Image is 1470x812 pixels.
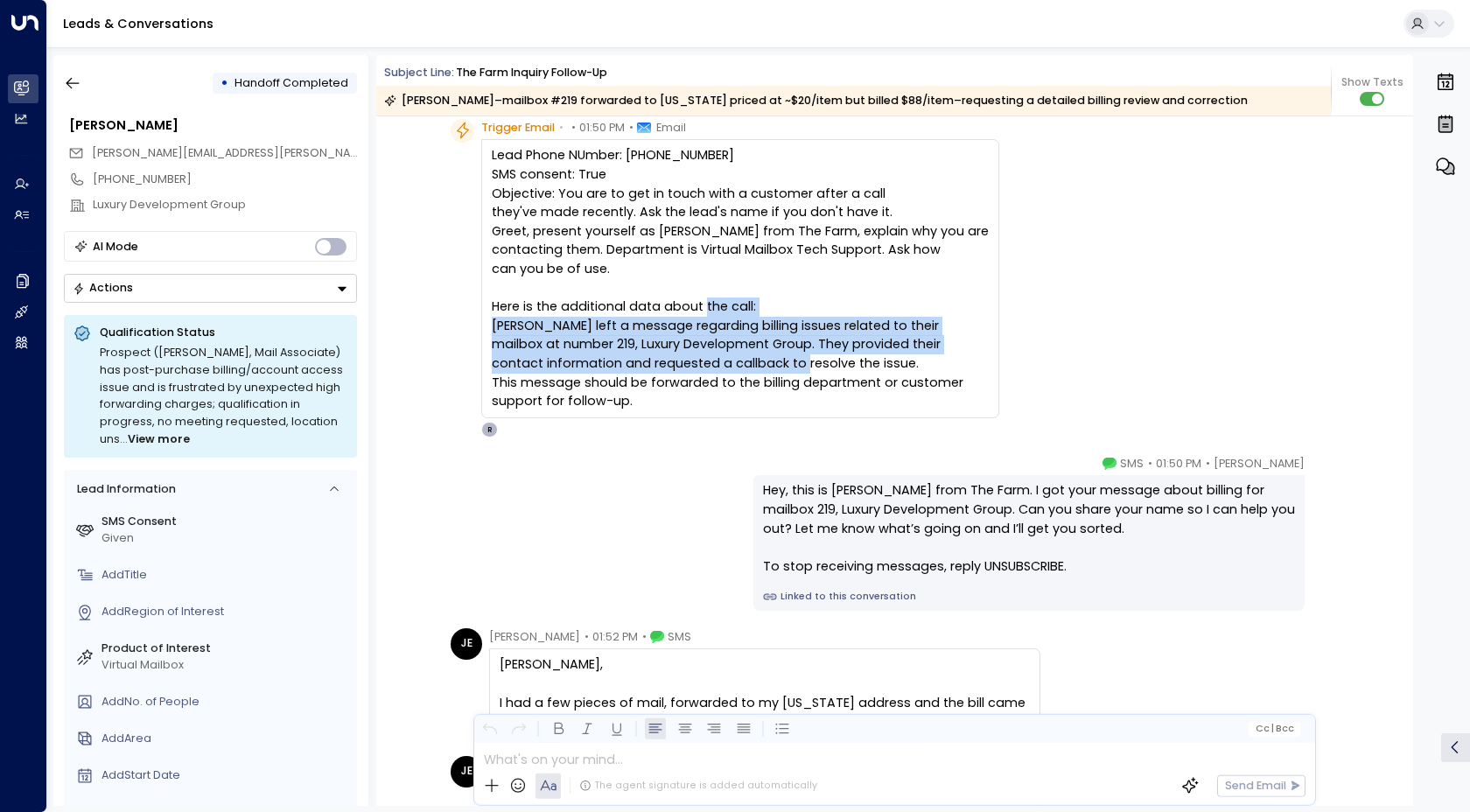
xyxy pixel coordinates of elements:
[656,119,686,136] span: Email
[481,422,497,437] div: R
[100,344,347,448] div: Prospect ([PERSON_NAME], Mail Associate) has post-purchase billing/account access issue and is fr...
[92,145,463,160] span: [PERSON_NAME][EMAIL_ADDRESS][PERSON_NAME][DOMAIN_NAME]
[1148,455,1152,472] span: •
[1156,455,1201,472] span: 01:50 PM
[1312,455,1343,486] img: 5_headshot.jpg
[220,69,228,97] div: •
[571,119,576,136] span: •
[1341,74,1403,90] span: Show Texts
[559,119,563,136] span: •
[629,119,633,136] span: •
[1120,455,1144,472] span: SMS
[642,628,647,646] span: •
[101,731,351,747] div: AddArea
[668,628,691,646] span: SMS
[101,657,351,674] div: Virtual Mailbox
[508,718,530,740] button: Redo
[489,628,580,646] span: [PERSON_NAME]
[763,590,1295,604] a: Linked to this conversation
[500,655,1030,731] div: [PERSON_NAME], I had a few pieces of mail, forwarded to my [US_STATE] address and the bill came b...
[1271,724,1274,734] span: |
[1214,455,1305,472] span: [PERSON_NAME]
[63,15,213,32] a: Leads & Conversations
[579,779,817,793] div: The agent signature is added automatically
[456,65,607,81] div: The Farm Inquiry Follow-up
[92,145,357,162] span: justin.estill@luxurydevelopmentgroup.co
[64,274,357,303] button: Actions
[451,628,482,660] div: JE
[101,640,351,657] label: Product of Interest
[101,694,351,710] div: AddNo. of People
[384,92,1248,109] div: [PERSON_NAME]–mailbox #219 forwarded to [US_STATE] priced at ~$20/item but billed $88/item–reques...
[101,514,351,530] label: SMS Consent
[73,281,133,295] div: Actions
[234,75,348,90] span: Handoff Completed
[592,628,638,646] span: 01:52 PM
[763,481,1295,576] div: Hey, this is [PERSON_NAME] from The Farm. I got your message about billing for mailbox 219, Luxur...
[1206,455,1210,472] span: •
[93,197,357,213] div: Luxury Development Group
[64,274,357,303] div: Button group with a nested menu
[128,430,190,448] span: View more
[100,325,347,340] p: Qualification Status
[579,119,625,136] span: 01:50 PM
[101,530,351,547] div: Given
[584,628,589,646] span: •
[451,756,482,787] div: JE
[492,146,989,411] div: Lead Phone NUmber: [PHONE_NUMBER] SMS consent: True Objective: You are to get in touch with a cus...
[93,171,357,188] div: [PHONE_NUMBER]
[93,238,138,255] div: AI Mode
[479,718,500,740] button: Undo
[481,119,555,136] span: Trigger Email
[1255,724,1294,734] span: Cc Bcc
[101,567,351,584] div: AddTitle
[69,116,357,136] div: [PERSON_NAME]
[384,65,454,80] span: Subject Line:
[1249,721,1300,736] button: Cc|Bcc
[101,767,351,784] div: AddStart Date
[71,481,175,498] div: Lead Information
[101,604,351,620] div: AddRegion of Interest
